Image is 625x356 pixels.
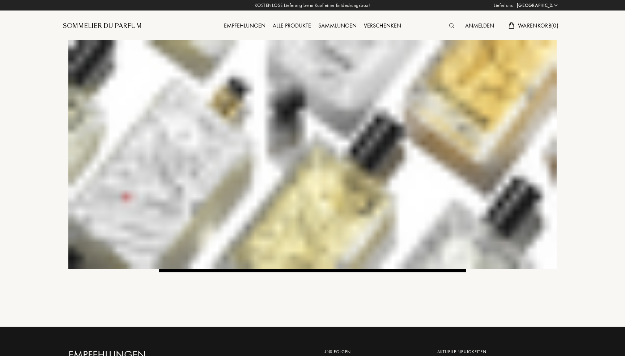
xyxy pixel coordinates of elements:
a: Sommelier du Parfum [63,22,142,30]
a: Empfehlungen [220,22,269,29]
div: Sammlungen [315,21,360,31]
div: Anmelden [462,21,498,31]
img: cart.svg [509,22,514,29]
img: Binet Papillon Banner [68,40,557,269]
a: Anmelden [462,22,498,29]
div: Empfehlungen [220,21,269,31]
span: Lieferland: [494,2,515,9]
div: Aktuelle Neuigkeiten [437,348,551,355]
div: Uns folgen [323,348,426,355]
a: Verschenken [360,22,405,29]
a: Alle Produkte [269,22,315,29]
div: Alle Produkte [269,21,315,31]
img: search_icn.svg [449,23,454,28]
span: Warenkorb ( 0 ) [518,22,558,29]
div: Verschenken [360,21,405,31]
a: Sammlungen [315,22,360,29]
